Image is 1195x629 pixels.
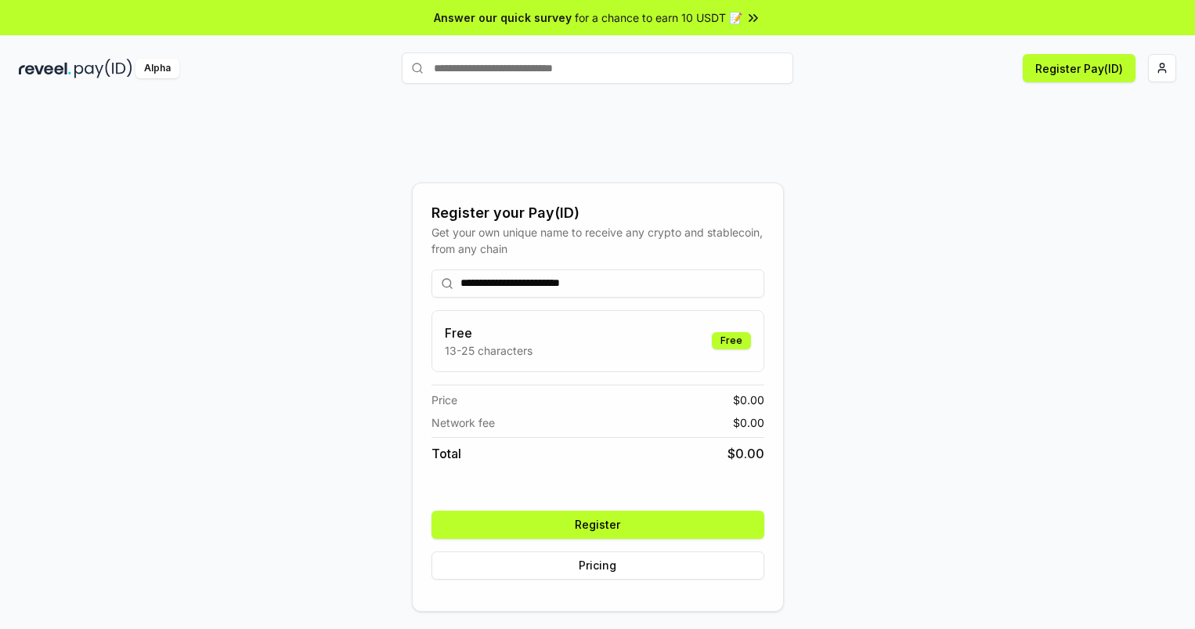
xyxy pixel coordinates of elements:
[19,59,71,78] img: reveel_dark
[1023,54,1135,82] button: Register Pay(ID)
[431,414,495,431] span: Network fee
[575,9,742,26] span: for a chance to earn 10 USDT 📝
[733,414,764,431] span: $ 0.00
[74,59,132,78] img: pay_id
[431,224,764,257] div: Get your own unique name to receive any crypto and stablecoin, from any chain
[712,332,751,349] div: Free
[445,324,533,342] h3: Free
[733,392,764,408] span: $ 0.00
[434,9,572,26] span: Answer our quick survey
[431,511,764,539] button: Register
[431,202,764,224] div: Register your Pay(ID)
[445,342,533,359] p: 13-25 characters
[431,444,461,463] span: Total
[727,444,764,463] span: $ 0.00
[135,59,179,78] div: Alpha
[431,551,764,580] button: Pricing
[431,392,457,408] span: Price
